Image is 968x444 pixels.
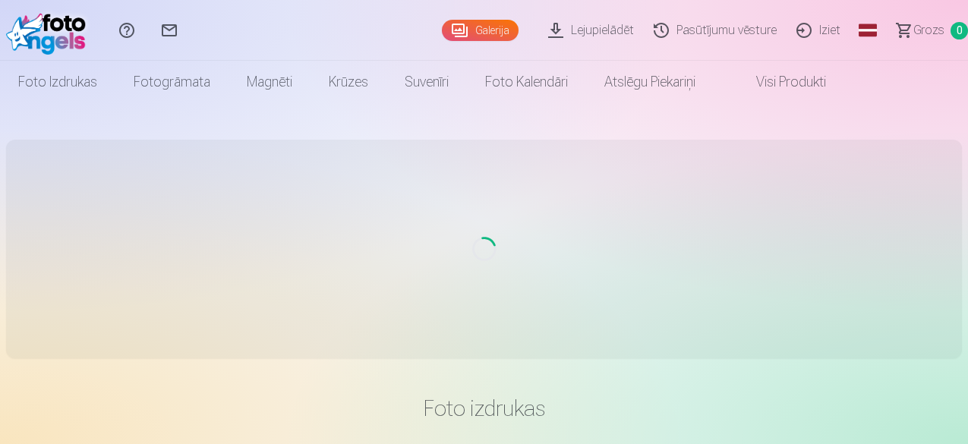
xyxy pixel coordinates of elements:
[586,61,714,103] a: Atslēgu piekariņi
[311,61,386,103] a: Krūzes
[41,395,928,422] h3: Foto izdrukas
[6,6,93,55] img: /fa1
[229,61,311,103] a: Magnēti
[386,61,467,103] a: Suvenīri
[714,61,844,103] a: Visi produkti
[442,20,519,41] a: Galerija
[913,21,944,39] span: Grozs
[951,22,968,39] span: 0
[115,61,229,103] a: Fotogrāmata
[467,61,586,103] a: Foto kalendāri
